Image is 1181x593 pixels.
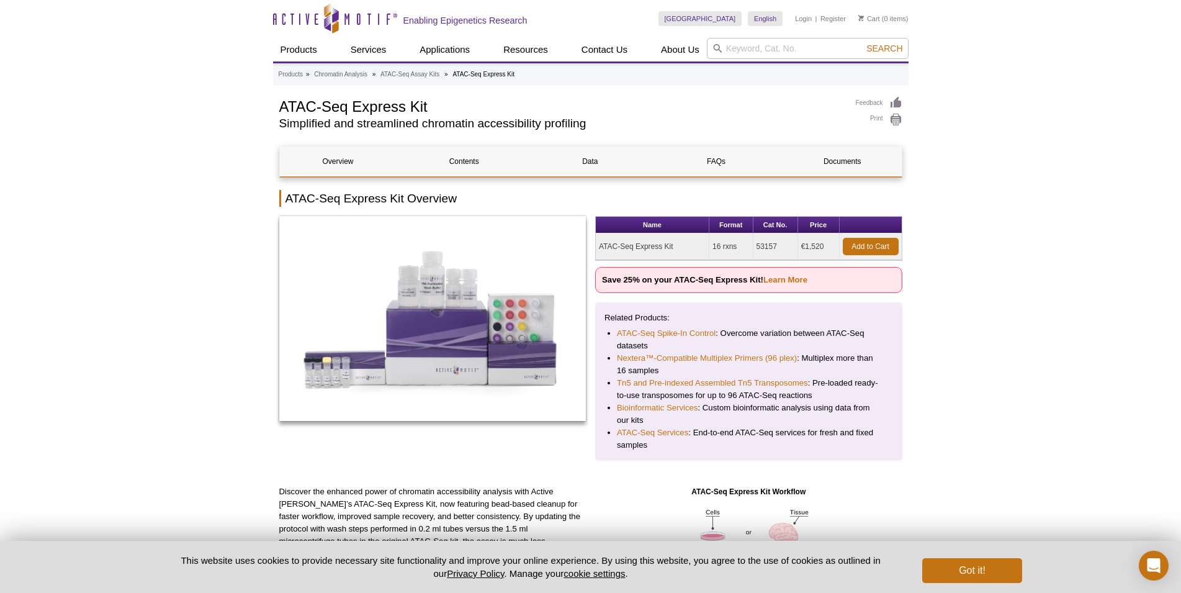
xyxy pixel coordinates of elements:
[496,38,555,61] a: Resources
[280,147,397,176] a: Overview
[452,71,514,78] li: ATAC-Seq Express Kit
[763,275,807,284] a: Learn More
[403,15,528,26] h2: Enabling Epigenetics Research
[820,14,846,23] a: Register
[604,312,893,324] p: Related Products:
[863,43,906,54] button: Search
[707,38,909,59] input: Keyword, Cat. No.
[858,11,909,26] li: (0 items)
[444,71,448,78] li: »
[596,233,709,260] td: ATAC-Seq Express Kit
[617,352,797,364] a: Nextera™-Compatible Multiplex Primers (96 plex)
[798,217,840,233] th: Price
[815,11,817,26] li: |
[406,147,523,176] a: Contents
[748,11,783,26] a: English
[753,217,798,233] th: Cat No.
[412,38,477,61] a: Applications
[858,14,880,23] a: Cart
[602,275,807,284] strong: Save 25% on your ATAC-Seq Express Kit!
[617,352,881,377] li: : Multiplex more than 16 samples
[447,568,504,579] a: Privacy Policy
[617,377,881,402] li: : Pre-loaded ready-to-use transposomes for up to 96 ATAC-Seq reactions
[279,118,843,129] h2: Simplified and streamlined chromatin accessibility profiling
[596,217,709,233] th: Name
[709,217,753,233] th: Format
[1139,551,1169,581] div: Open Intercom Messenger
[574,38,635,61] a: Contact Us
[709,233,753,260] td: 16 rxns
[279,96,843,115] h1: ATAC-Seq Express Kit
[922,558,1022,583] button: Got it!
[617,402,881,427] li: : Custom bioinformatic analysis using data from our kits
[691,487,806,496] strong: ATAC-Seq Express Kit Workflow
[279,190,902,207] h2: ATAC-Seq Express Kit Overview
[159,554,902,580] p: This website uses cookies to provide necessary site functionality and improve your online experie...
[273,38,325,61] a: Products
[653,38,707,61] a: About Us
[532,147,649,176] a: Data
[564,568,625,579] button: cookie settings
[795,14,812,23] a: Login
[617,377,808,389] a: Tn5 and Pre-indexed Assembled Tn5 Transposomes
[617,427,881,451] li: : End-to-end ATAC-Seq services for fresh and fixed samples
[617,427,688,439] a: ATAC-Seq Services
[314,69,367,80] a: Chromatin Analysis
[279,216,586,421] img: ATAC-Seq Express Kit
[658,11,742,26] a: [GEOGRAPHIC_DATA]
[866,43,902,53] span: Search
[858,15,864,21] img: Your Cart
[372,71,376,78] li: »
[617,402,698,414] a: Bioinformatic Services
[784,147,900,176] a: Documents
[856,96,902,110] a: Feedback
[617,327,881,352] li: : Overcome variation between ATAC-Seq datasets
[753,233,798,260] td: 53157
[343,38,394,61] a: Services
[658,147,775,176] a: FAQs
[306,71,310,78] li: »
[798,233,840,260] td: €1,520
[856,113,902,127] a: Print
[380,69,439,80] a: ATAC-Seq Assay Kits
[279,69,303,80] a: Products
[843,238,899,255] a: Add to Cart
[617,327,716,340] a: ATAC-Seq Spike-In Control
